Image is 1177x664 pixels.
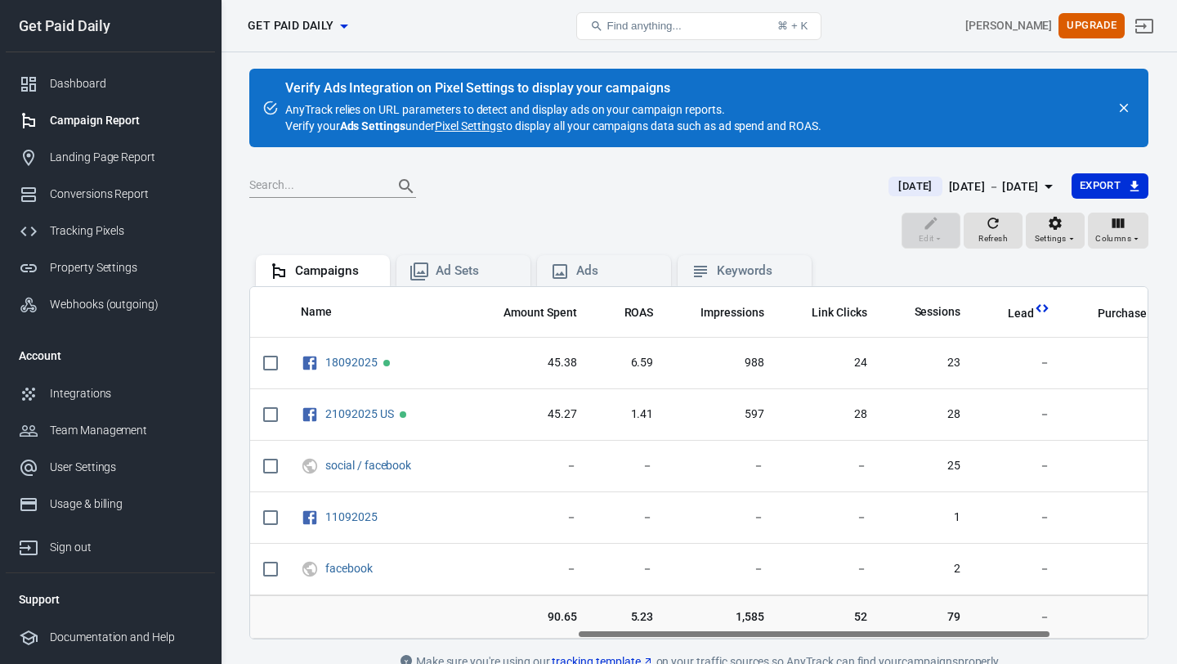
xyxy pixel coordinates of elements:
[603,561,654,577] span: －
[6,412,215,449] a: Team Management
[482,509,577,526] span: －
[50,296,202,313] div: Webhooks (outgoing)
[503,303,577,322] span: The estimated total amount of money you've spent on your campaign, ad set or ad during its schedule.
[6,486,215,523] a: Usage & billing
[325,510,378,523] a: 11092025
[790,561,867,577] span: －
[325,408,396,419] span: 21092025 US
[1076,355,1163,371] span: 2
[6,286,215,323] a: Webhooks (outgoing)
[1088,213,1148,249] button: Columns
[482,561,577,577] span: －
[50,186,202,203] div: Conversions Report
[679,509,764,526] span: －
[700,303,764,322] span: The number of times your ads were on screen.
[50,422,202,439] div: Team Management
[6,580,215,619] li: Support
[6,102,215,139] a: Campaign Report
[1112,96,1135,119] button: close
[892,178,938,195] span: [DATE]
[987,458,1050,474] span: －
[50,149,202,166] div: Landing Page Report
[50,222,202,240] div: Tracking Pixels
[893,406,961,423] span: 28
[987,561,1050,577] span: －
[301,353,319,373] svg: Facebook Ads
[248,16,334,36] span: Get Paid Daily
[1008,306,1034,322] span: Lead
[435,118,502,134] a: Pixel Settings
[915,304,961,321] span: Sessions
[325,356,378,369] a: 18092025
[790,303,867,322] span: The number of clicks on links within the ad that led to advertiser-specified destinations
[812,303,867,322] span: The number of clicks on links within the ad that led to advertiser-specified destinations
[50,459,202,476] div: User Settings
[790,608,867,625] span: 52
[1098,306,1147,322] span: Purchase
[790,355,867,371] span: 24
[325,563,375,574] span: facebook
[603,303,654,322] span: The total return on ad spend
[1076,306,1147,322] span: Purchase
[325,562,373,575] a: facebook
[679,303,764,322] span: The number of times your ads were on screen.
[893,355,961,371] span: 23
[6,249,215,286] a: Property Settings
[965,17,1052,34] div: Account id: VKdrdYJY
[603,608,654,625] span: 5.23
[700,305,764,321] span: Impressions
[576,262,658,280] div: Ads
[603,458,654,474] span: －
[6,449,215,486] a: User Settings
[383,360,390,366] span: Active
[1076,608,1163,625] span: 4
[50,112,202,129] div: Campaign Report
[893,608,961,625] span: 79
[285,82,821,134] div: AnyTrack relies on URL parameters to detect and display ads on your campaign reports. Verify your...
[576,12,821,40] button: Find anything...⌘ + K
[790,458,867,474] span: －
[301,559,319,579] svg: UTM & Web Traffic
[624,303,654,322] span: The total return on ad spend
[679,355,764,371] span: 988
[325,511,380,523] span: 11092025
[1034,300,1050,316] svg: This column is calculated from AnyTrack real-time data
[1076,458,1163,474] span: 1
[301,405,319,424] svg: Facebook Ads
[603,509,654,526] span: －
[603,406,654,423] span: 1.41
[6,65,215,102] a: Dashboard
[893,561,961,577] span: 2
[987,306,1034,322] span: Lead
[301,508,319,527] svg: Facebook Ads
[50,629,202,646] div: Documentation and Help
[987,509,1050,526] span: －
[987,406,1050,423] span: －
[949,177,1039,197] div: [DATE] － [DATE]
[250,287,1148,639] div: scrollable content
[1058,13,1125,38] button: Upgrade
[387,167,426,206] button: Search
[606,20,681,32] span: Find anything...
[400,411,406,418] span: Active
[893,304,961,321] span: Sessions
[301,456,319,476] svg: UTM & Web Traffic
[340,119,406,132] strong: Ads Settings
[624,305,654,321] span: ROAS
[301,304,353,321] span: Name
[1147,300,1163,316] svg: This column is calculated from AnyTrack real-time data
[50,385,202,402] div: Integrations
[482,355,577,371] span: 45.38
[1026,213,1085,249] button: Settings
[325,460,414,471] span: social / facebook
[50,75,202,92] div: Dashboard
[679,406,764,423] span: 597
[325,357,380,368] span: 18092025
[1121,584,1161,623] iframe: Intercom live chat
[1076,509,1163,526] span: －
[241,11,354,41] button: Get Paid Daily
[503,305,577,321] span: Amount Spent
[679,458,764,474] span: －
[249,176,380,197] input: Search...
[6,375,215,412] a: Integrations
